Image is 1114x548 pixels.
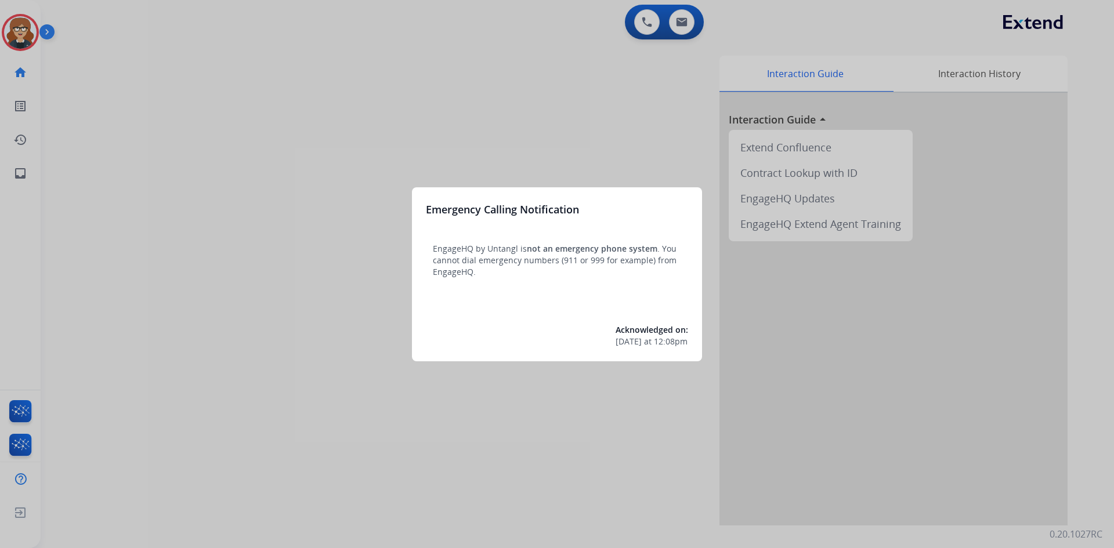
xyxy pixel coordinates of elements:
[527,243,657,254] span: not an emergency phone system
[426,201,579,217] h3: Emergency Calling Notification
[654,336,688,347] span: 12:08pm
[616,336,642,347] span: [DATE]
[433,243,681,278] p: EngageHQ by Untangl is . You cannot dial emergency numbers (911 or 999 for example) from EngageHQ.
[616,324,688,335] span: Acknowledged on:
[616,336,688,347] div: at
[1050,527,1102,541] p: 0.20.1027RC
